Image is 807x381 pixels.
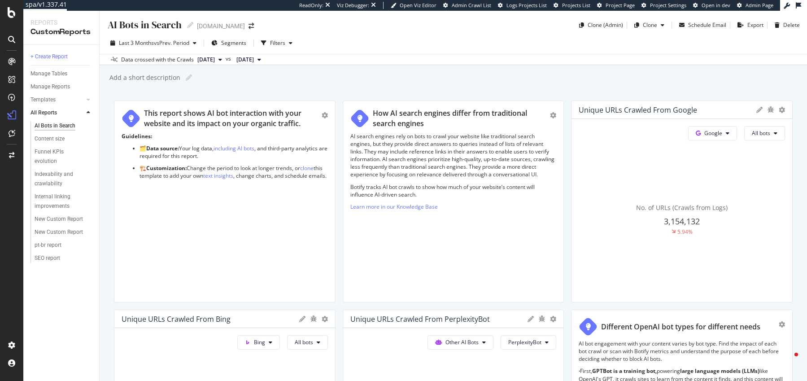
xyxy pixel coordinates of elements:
[452,2,491,9] span: Admin Crawl List
[35,170,93,188] a: Indexability and crawlability
[31,82,70,92] div: Manage Reports
[677,228,693,236] div: 5.94%
[35,254,60,263] div: SEO report
[35,241,61,250] div: pt-br report
[676,18,726,32] button: Schedule Email
[236,56,254,64] span: 2025 Jun. 23rd
[702,2,730,9] span: Open in dev
[606,2,635,9] span: Project Page
[31,108,84,118] a: All Reports
[576,18,623,32] button: Clone (Admin)
[107,36,200,50] button: Last 3 MonthsvsPrev. Period
[208,36,250,50] button: Segments
[287,335,328,350] button: All bots
[636,203,728,212] span: No. of URLs (Crawls from Logs)
[373,108,550,129] div: How AI search engines differ from traditional search engines
[154,39,189,47] span: vs Prev. Period
[31,69,67,79] div: Manage Tables
[270,39,285,47] div: Filters
[31,108,57,118] div: All Reports
[295,338,313,346] span: All bots
[35,228,93,237] a: New Custom Report
[588,21,623,29] div: Clone (Admin)
[122,315,231,324] div: Unique URLs Crawled from Bing
[144,108,322,129] div: This report shows AI bot interaction with your website and its impact on your organic traffic.
[121,56,194,64] div: Data crossed with the Crawls
[744,126,785,140] button: All bots
[233,54,265,65] button: [DATE]
[506,2,547,9] span: Logs Projects List
[237,335,280,350] button: Bing
[140,164,328,180] p: 🏗️ Change the period to look at longer trends, or this template to add your own , change charts, ...
[783,21,800,29] div: Delete
[752,129,770,137] span: All bots
[664,216,700,227] span: 3,154,132
[643,21,657,29] div: Clone
[343,101,564,302] div: How AI search engines differ from traditional search enginesAI search engines rely on bots to cra...
[31,82,93,92] a: Manage Reports
[35,192,87,211] div: Internal linking improvements
[579,340,785,363] p: AI bot engagement with your content varies by bot type. Find the impact of each bot crawl or scan...
[350,132,557,179] p: AI search engines rely on bots to crawl your website like traditional search engines, but they pr...
[194,54,226,65] button: [DATE]
[35,134,93,144] a: Content size
[737,2,773,9] a: Admin Page
[746,2,773,9] span: Admin Page
[31,27,92,37] div: CustomReports
[767,106,774,113] div: bug
[35,147,84,166] div: Funnel KPIs evolution
[538,315,545,322] div: bug
[221,39,246,47] span: Segments
[122,132,152,140] strong: Guidelines:
[35,147,93,166] a: Funnel KPIs evolution
[140,145,328,160] p: 🗂️ Your log data, , and third-party analytics are required for this report.
[107,18,182,32] div: AI Bots in Search
[501,335,556,350] button: PerplexityBot
[337,2,369,9] div: Viz Debugger:
[747,21,763,29] div: Export
[197,22,245,31] div: [DOMAIN_NAME]
[771,18,800,32] button: Delete
[350,315,490,324] div: Unique URLs Crawled from PerplexityBot
[554,2,590,9] a: Projects List
[579,105,697,114] div: Unique URLs Crawled from Google
[310,315,317,322] div: bug
[445,338,479,346] span: Other AI Bots
[350,203,438,210] a: Learn more in our Knowledge Base
[571,101,793,302] div: Unique URLs Crawled from GoogleGoogleAll botsNo. of URLs (Crawls from Logs)3,154,1325.94%
[734,18,763,32] button: Export
[35,170,86,188] div: Indexability and crawlability
[776,350,798,372] iframe: Intercom live chat
[35,121,93,131] a: AI Bots in Search
[146,145,179,152] strong: Data source:
[508,338,541,346] span: PerplexityBot
[579,367,580,375] strong: ·
[31,52,68,61] div: + Create Report
[114,101,336,302] div: This report shows AI bot interaction with your website and its impact on your organic traffic.Gui...
[31,95,56,105] div: Templates
[597,2,635,9] a: Project Page
[779,321,785,328] div: gear
[203,172,233,180] a: text insights
[443,2,491,9] a: Admin Crawl List
[187,22,193,28] i: Edit report name
[35,192,93,211] a: Internal linking improvements
[119,39,154,47] span: Last 3 Months
[31,69,93,79] a: Manage Tables
[427,335,493,350] button: Other AI Bots
[197,56,215,64] span: 2025 Sep. 8th
[299,2,323,9] div: ReadOnly:
[322,112,328,118] div: gear
[35,228,83,237] div: New Custom Report
[550,112,556,118] div: gear
[601,322,760,332] div: Different OpenAI bot types for different needs
[35,254,93,263] a: SEO report
[498,2,547,9] a: Logs Projects List
[650,2,686,9] span: Project Settings
[688,21,726,29] div: Schedule Email
[391,2,436,9] a: Open Viz Editor
[214,145,254,152] a: including AI bots
[31,18,92,27] div: Reports
[300,164,314,172] a: clone
[631,18,668,32] button: Clone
